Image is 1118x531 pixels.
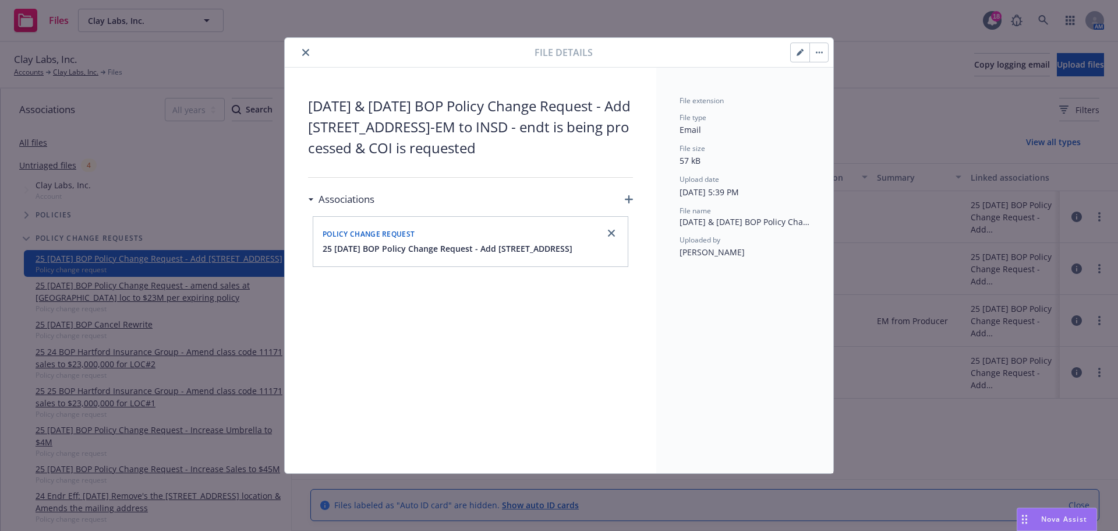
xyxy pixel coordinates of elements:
div: Associations [308,192,374,207]
span: Upload date [680,174,719,184]
span: [DATE] & [DATE] BOP Policy Change Request - Add [STREET_ADDRESS]-EM to INSD - endt is being proce... [308,96,633,159]
span: File size [680,143,705,153]
span: [DATE] & [DATE] BOP Policy Change Request - Add [STREET_ADDRESS]-EM to INSD - endt is being proce... [680,216,810,228]
button: 25 [DATE] BOP Policy Change Request - Add [STREET_ADDRESS] [323,242,572,255]
span: [DATE] 5:39 PM [680,187,739,198]
h3: Associations [319,192,374,207]
span: File name [680,206,711,216]
span: Policy change request [323,229,415,239]
span: File type [680,112,706,122]
span: File extension [680,96,724,106]
span: Nova Assist [1041,514,1087,524]
span: [PERSON_NAME] [680,247,745,258]
button: Nova Assist [1017,508,1097,531]
span: 57 kB [680,155,700,166]
a: close [604,226,618,240]
span: Email [680,124,701,135]
div: Drag to move [1017,508,1032,530]
span: Uploaded by [680,235,720,245]
span: File details [535,45,593,59]
button: close [299,45,313,59]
